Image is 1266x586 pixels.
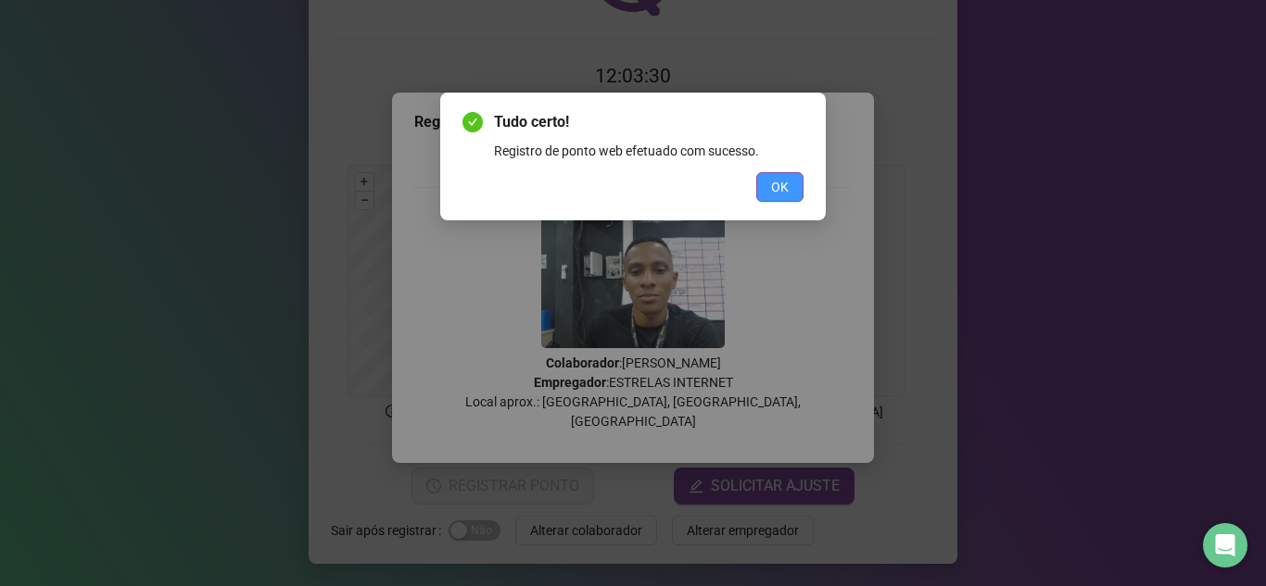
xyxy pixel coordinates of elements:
[756,172,804,202] button: OK
[1203,523,1247,567] div: Open Intercom Messenger
[462,112,483,132] span: check-circle
[494,141,804,161] div: Registro de ponto web efetuado com sucesso.
[771,177,789,197] span: OK
[494,111,804,133] span: Tudo certo!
